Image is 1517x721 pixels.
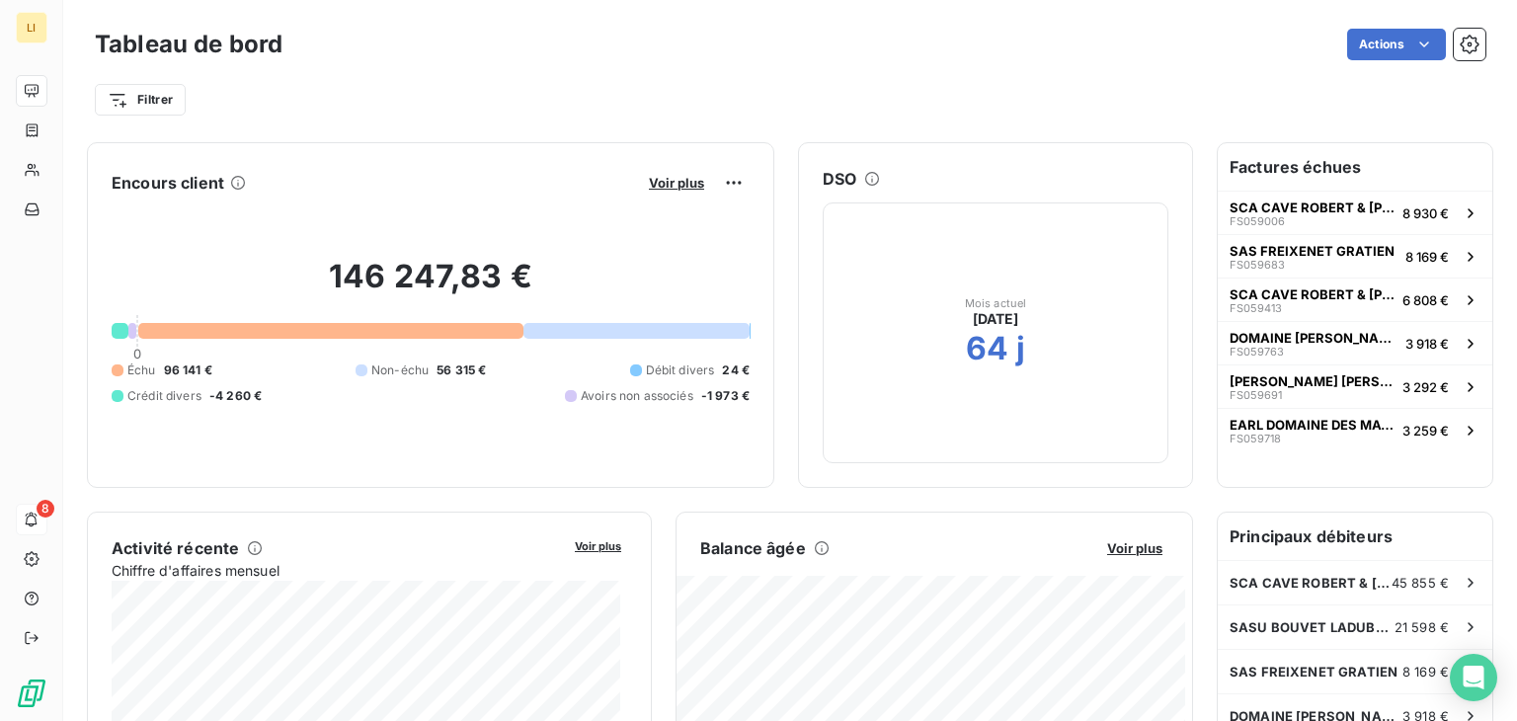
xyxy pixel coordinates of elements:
[1016,329,1025,368] h2: j
[127,361,156,379] span: Échu
[1230,575,1392,591] span: SCA CAVE ROBERT & [PERSON_NAME]
[1230,200,1395,215] span: SCA CAVE ROBERT & [PERSON_NAME]
[569,536,627,554] button: Voir plus
[209,387,262,405] span: -4 260 €
[1402,379,1449,395] span: 3 292 €
[701,387,750,405] span: -1 973 €
[1230,330,1397,346] span: DOMAINE [PERSON_NAME]
[1218,321,1492,364] button: DOMAINE [PERSON_NAME]FS0597633 918 €
[16,12,47,43] div: LI
[1450,654,1497,701] div: Open Intercom Messenger
[649,175,704,191] span: Voir plus
[1230,433,1281,444] span: FS059718
[437,361,486,379] span: 56 315 €
[1402,205,1449,221] span: 8 930 €
[722,361,750,379] span: 24 €
[1402,664,1449,680] span: 8 169 €
[112,560,561,581] span: Chiffre d'affaires mensuel
[966,329,1008,368] h2: 64
[95,27,282,62] h3: Tableau de bord
[965,297,1027,309] span: Mois actuel
[1230,619,1395,635] span: SASU BOUVET LADUBAY
[1230,259,1285,271] span: FS059683
[95,84,186,116] button: Filtrer
[1230,389,1282,401] span: FS059691
[1230,373,1395,389] span: [PERSON_NAME] [PERSON_NAME]
[1218,278,1492,321] button: SCA CAVE ROBERT & [PERSON_NAME]FS0594136 808 €
[1392,575,1449,591] span: 45 855 €
[1230,215,1285,227] span: FS059006
[1230,664,1397,680] span: SAS FREIXENET GRATIEN
[1230,346,1284,358] span: FS059763
[1230,417,1395,433] span: EARL DOMAINE DES MATINES
[112,536,239,560] h6: Activité récente
[1405,336,1449,352] span: 3 918 €
[643,174,710,192] button: Voir plus
[1218,143,1492,191] h6: Factures échues
[112,171,224,195] h6: Encours client
[133,346,141,361] span: 0
[973,309,1019,329] span: [DATE]
[646,361,715,379] span: Débit divers
[1218,513,1492,560] h6: Principaux débiteurs
[164,361,212,379] span: 96 141 €
[1101,539,1168,557] button: Voir plus
[1218,234,1492,278] button: SAS FREIXENET GRATIENFS0596838 169 €
[112,257,750,316] h2: 146 247,83 €
[700,536,806,560] h6: Balance âgée
[581,387,693,405] span: Avoirs non associés
[371,361,429,379] span: Non-échu
[1395,619,1449,635] span: 21 598 €
[1402,423,1449,439] span: 3 259 €
[1218,364,1492,408] button: [PERSON_NAME] [PERSON_NAME]FS0596913 292 €
[1347,29,1446,60] button: Actions
[823,167,856,191] h6: DSO
[1230,243,1395,259] span: SAS FREIXENET GRATIEN
[127,387,201,405] span: Crédit divers
[37,500,54,518] span: 8
[1218,408,1492,451] button: EARL DOMAINE DES MATINESFS0597183 259 €
[575,539,621,553] span: Voir plus
[16,678,47,709] img: Logo LeanPay
[1218,191,1492,234] button: SCA CAVE ROBERT & [PERSON_NAME]FS0590068 930 €
[1107,540,1162,556] span: Voir plus
[1402,292,1449,308] span: 6 808 €
[1405,249,1449,265] span: 8 169 €
[1230,302,1282,314] span: FS059413
[1230,286,1395,302] span: SCA CAVE ROBERT & [PERSON_NAME]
